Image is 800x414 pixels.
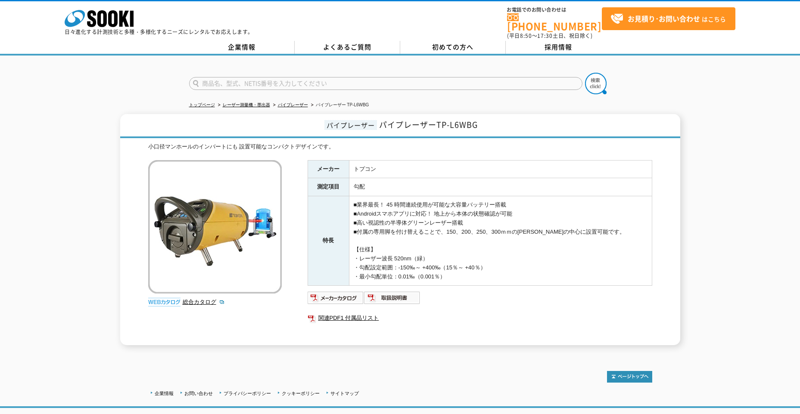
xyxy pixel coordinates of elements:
a: お見積り･お問い合わせはこちら [602,7,735,30]
td: トプコン [349,160,652,178]
span: パイプレーザー [324,120,377,130]
img: メーカーカタログ [308,291,364,305]
a: レーザー測量機・墨出器 [223,102,270,107]
a: 総合カタログ [183,299,225,305]
div: 小口径マンホールのインバートにも 設置可能なコンパクトデザインです。 [148,142,652,151]
th: 特長 [308,196,349,286]
img: パイプレーザー TP-L6WBG [148,160,282,294]
a: 採用情報 [506,41,611,54]
input: 商品名、型式、NETIS番号を入力してください [189,77,582,90]
a: プライバシーポリシー [224,391,271,396]
th: メーカー [308,160,349,178]
a: 初めての方へ [400,41,506,54]
a: [PHONE_NUMBER] [507,13,602,31]
img: btn_search.png [585,73,607,94]
span: (平日 ～ 土日、祝日除く) [507,32,592,40]
a: パイプレーザー [278,102,308,107]
a: 関連PDF1 付属品リスト [308,312,652,324]
th: 測定項目 [308,178,349,196]
p: 日々進化する計測技術と多種・多様化するニーズにレンタルでお応えします。 [65,29,253,34]
a: サイトマップ [330,391,359,396]
span: パイプレーザーTP-L6WBG [379,119,478,130]
span: お電話でのお問い合わせは [507,7,602,12]
a: 企業情報 [155,391,174,396]
td: 勾配 [349,178,652,196]
td: ■業界最長！ 45 時間連続使用が可能な大容量バッテリー搭載 ■Androidスマホアプリに対応！ 地上から本体の状態確認が可能 ■高い視認性の半導体グリーンレーザー搭載 ■付属の専用脚を付け替... [349,196,652,286]
a: トップページ [189,102,215,107]
span: はこちら [610,12,726,25]
img: 取扱説明書 [364,291,420,305]
a: クッキーポリシー [282,391,320,396]
strong: お見積り･お問い合わせ [628,13,700,24]
a: メーカーカタログ [308,297,364,303]
span: 17:30 [537,32,553,40]
img: トップページへ [607,371,652,383]
img: webカタログ [148,298,181,306]
span: 8:50 [520,32,532,40]
a: 取扱説明書 [364,297,420,303]
a: よくあるご質問 [295,41,400,54]
a: 企業情報 [189,41,295,54]
a: お問い合わせ [184,391,213,396]
li: パイプレーザー TP-L6WBG [309,101,369,110]
span: 初めての方へ [432,42,473,52]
